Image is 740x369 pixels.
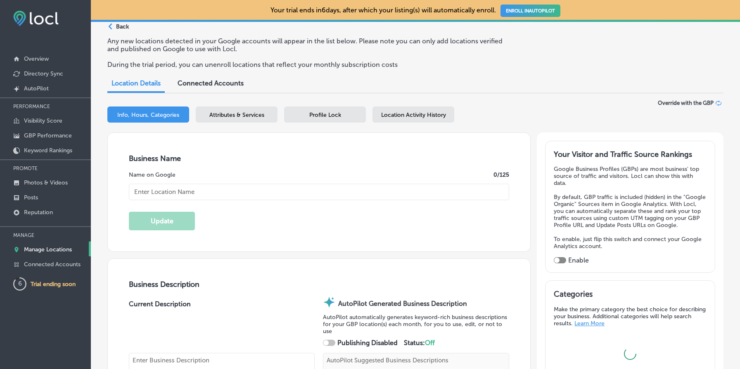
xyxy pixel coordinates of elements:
span: Off [425,339,435,347]
p: Keyword Rankings [24,147,72,154]
p: Your trial ends in 6 days, after which your listing(s) will automatically enroll. [270,6,560,14]
h3: Business Description [129,280,509,289]
p: Connected Accounts [24,261,81,268]
p: Trial ending soon [31,281,76,288]
strong: Publishing Disabled [337,339,398,347]
label: Name on Google [129,171,176,178]
text: 6 [18,280,22,287]
span: Connected Accounts [178,79,244,87]
strong: AutoPilot Generated Business Description [338,300,467,307]
span: Profile Lock [309,111,341,118]
p: Back [116,23,129,30]
p: GBP Performance [24,132,72,139]
p: Overview [24,55,49,62]
p: Any new locations detected in your Google accounts will appear in the list below. Please note you... [107,37,508,53]
p: Posts [24,194,38,201]
span: Location Activity History [381,111,446,118]
p: During the trial period, you can unenroll locations that reflect your monthly subscription costs [107,61,508,69]
h3: Your Visitor and Traffic Source Rankings [554,150,706,159]
p: Google Business Profiles (GBPs) are most business' top source of traffic and visitors. Locl can s... [554,166,706,187]
p: Photos & Videos [24,179,68,186]
h3: Categories [554,289,706,302]
strong: Status: [404,339,435,347]
label: Enable [568,256,589,264]
p: Reputation [24,209,53,216]
p: By default, GBP traffic is included (hidden) in the "Google Organic" Sources item in Google Analy... [554,194,706,229]
label: Current Description [129,300,191,353]
p: AutoPilot automatically generates keyword-rich business descriptions for your GBP location(s) eac... [323,314,509,335]
a: ENROLL INAUTOPILOT [500,5,560,17]
p: Directory Sync [24,70,63,77]
p: Make the primary category the best choice for describing your business. Additional categories wil... [554,306,706,327]
span: Info, Hours, Categories [117,111,179,118]
input: Enter Location Name [129,184,509,200]
a: Learn More [574,320,605,327]
img: autopilot-icon [323,296,335,308]
h3: Business Name [129,154,509,163]
p: To enable, just flip this switch and connect your Google Analytics account. [554,236,706,250]
span: Attributes & Services [209,111,264,118]
button: Update [129,212,195,230]
span: Override with the GBP [658,100,714,106]
label: 0 /125 [493,171,509,178]
img: fda3e92497d09a02dc62c9cd864e3231.png [13,11,59,26]
p: AutoPilot [24,85,49,92]
p: Manage Locations [24,246,72,253]
p: Visibility Score [24,117,62,124]
span: Location Details [111,79,161,87]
